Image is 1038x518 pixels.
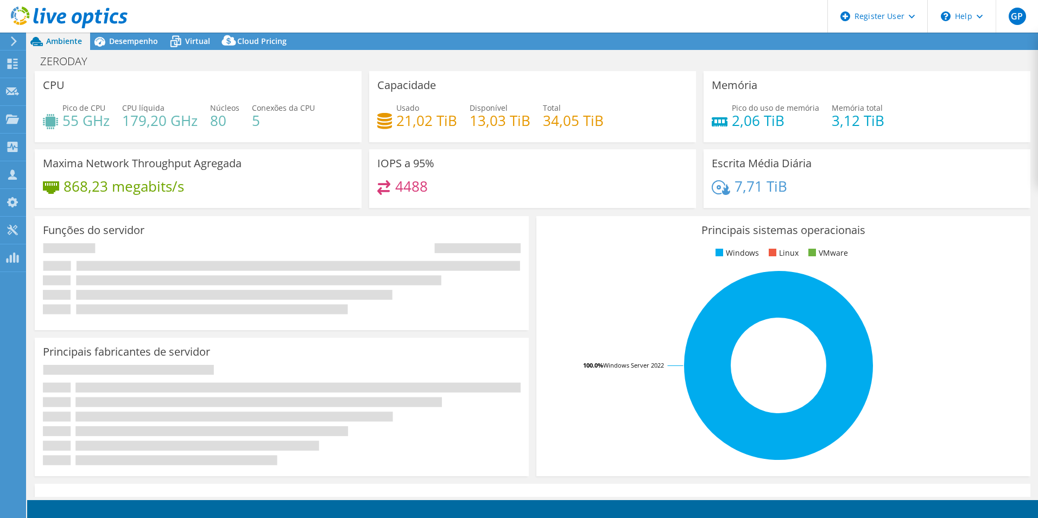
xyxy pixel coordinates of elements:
h4: 3,12 TiB [832,115,884,127]
h3: Capacidade [377,79,436,91]
h4: 5 [252,115,315,127]
span: Pico do uso de memória [732,103,819,113]
span: Virtual [185,36,210,46]
span: Conexões da CPU [252,103,315,113]
h4: 179,20 GHz [122,115,198,127]
h4: 80 [210,115,239,127]
h4: 2,06 TiB [732,115,819,127]
h3: IOPS a 95% [377,157,434,169]
tspan: 100.0% [583,361,603,369]
span: Cloud Pricing [237,36,287,46]
h3: Principais sistemas operacionais [545,224,1022,236]
h3: Funções do servidor [43,224,144,236]
span: Disponível [470,103,508,113]
span: CPU líquida [122,103,164,113]
li: VMware [806,247,848,259]
h4: 55 GHz [62,115,110,127]
span: Ambiente [46,36,82,46]
tspan: Windows Server 2022 [603,361,664,369]
span: GP [1009,8,1026,25]
li: Linux [766,247,799,259]
span: Desempenho [109,36,158,46]
span: Pico de CPU [62,103,105,113]
h3: Maxima Network Throughput Agregada [43,157,242,169]
svg: \n [941,11,951,21]
li: Windows [713,247,759,259]
h4: 34,05 TiB [543,115,604,127]
h3: Escrita Média Diária [712,157,812,169]
span: Total [543,103,561,113]
h3: CPU [43,79,65,91]
h3: Principais fabricantes de servidor [43,346,210,358]
span: Memória total [832,103,883,113]
h1: ZERODAY [35,55,104,67]
h4: 868,23 megabits/s [64,180,184,192]
h4: 4488 [395,180,428,192]
h4: 7,71 TiB [735,180,787,192]
h4: 13,03 TiB [470,115,530,127]
h4: 21,02 TiB [396,115,457,127]
span: Núcleos [210,103,239,113]
span: Usado [396,103,419,113]
h3: Memória [712,79,757,91]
